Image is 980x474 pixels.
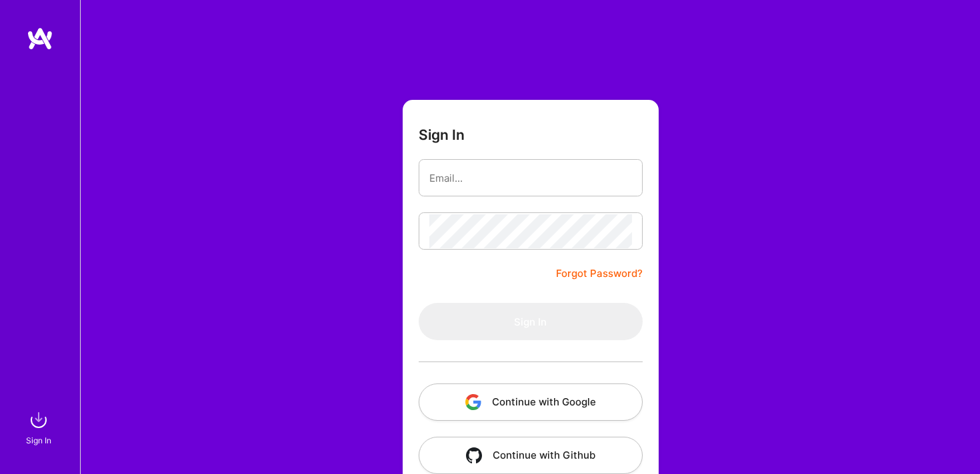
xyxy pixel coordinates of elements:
button: Continue with Google [419,383,643,421]
img: icon [465,394,481,410]
button: Continue with Github [419,437,643,474]
img: logo [27,27,53,51]
h3: Sign In [419,126,465,143]
button: Sign In [419,303,643,340]
a: Forgot Password? [556,266,643,282]
img: sign in [25,407,52,433]
input: Email... [429,161,632,195]
img: icon [466,447,482,463]
a: sign inSign In [28,407,52,447]
div: Sign In [26,433,51,447]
